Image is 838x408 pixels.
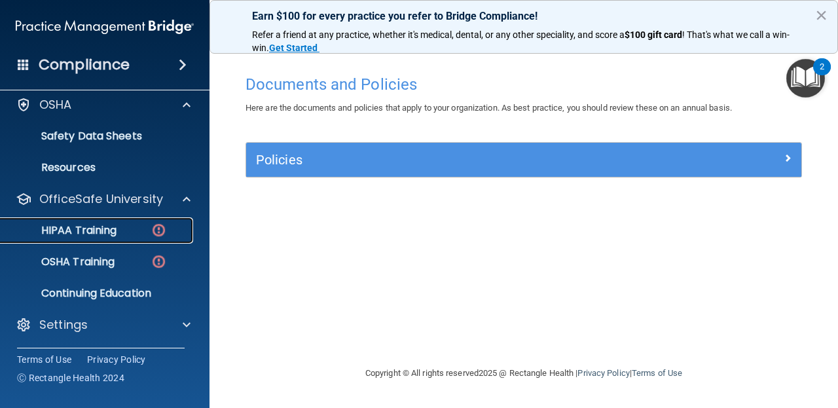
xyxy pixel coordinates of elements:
img: danger-circle.6113f641.png [151,253,167,270]
button: Open Resource Center, 2 new notifications [786,59,825,98]
p: OSHA [39,97,72,113]
img: PMB logo [16,14,194,40]
img: danger-circle.6113f641.png [151,222,167,238]
strong: Get Started [269,43,318,53]
a: Policies [256,149,792,170]
button: Close [815,5,828,26]
p: Continuing Education [9,287,187,300]
a: Settings [16,317,191,333]
span: ! That's what we call a win-win. [252,29,790,53]
div: Copyright © All rights reserved 2025 @ Rectangle Health | | [285,352,763,394]
h4: Documents and Policies [246,76,802,93]
strong: $100 gift card [625,29,682,40]
div: 2 [820,67,824,84]
span: Ⓒ Rectangle Health 2024 [17,371,124,384]
p: Resources [9,161,187,174]
p: Earn $100 for every practice you refer to Bridge Compliance! [252,10,795,22]
a: OSHA [16,97,191,113]
h4: Compliance [39,56,130,74]
p: Settings [39,317,88,333]
a: Privacy Policy [87,353,146,366]
h5: Policies [256,153,653,167]
a: OfficeSafe University [16,191,191,207]
span: Here are the documents and policies that apply to your organization. As best practice, you should... [246,103,732,113]
a: Privacy Policy [577,368,629,378]
p: OSHA Training [9,255,115,269]
span: Refer a friend at any practice, whether it's medical, dental, or any other speciality, and score a [252,29,625,40]
p: HIPAA Training [9,224,117,237]
a: Get Started [269,43,319,53]
a: Terms of Use [632,368,682,378]
p: Safety Data Sheets [9,130,187,143]
p: OfficeSafe University [39,191,163,207]
a: Terms of Use [17,353,71,366]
